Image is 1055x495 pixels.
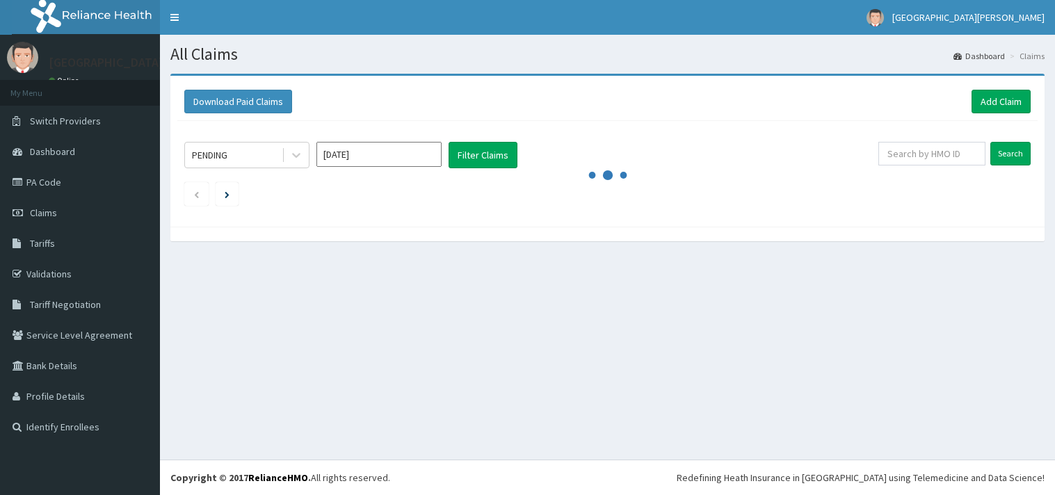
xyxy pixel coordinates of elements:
[30,145,75,158] span: Dashboard
[30,237,55,250] span: Tariffs
[30,115,101,127] span: Switch Providers
[892,11,1045,24] span: [GEOGRAPHIC_DATA][PERSON_NAME]
[449,142,517,168] button: Filter Claims
[192,148,227,162] div: PENDING
[878,142,985,165] input: Search by HMO ID
[587,154,629,196] svg: audio-loading
[170,45,1045,63] h1: All Claims
[990,142,1031,165] input: Search
[184,90,292,113] button: Download Paid Claims
[972,90,1031,113] a: Add Claim
[1006,50,1045,62] li: Claims
[225,188,229,200] a: Next page
[160,460,1055,495] footer: All rights reserved.
[248,471,308,484] a: RelianceHMO
[49,76,82,86] a: Online
[30,298,101,311] span: Tariff Negotiation
[170,471,311,484] strong: Copyright © 2017 .
[49,56,255,69] p: [GEOGRAPHIC_DATA][PERSON_NAME]
[7,42,38,73] img: User Image
[953,50,1005,62] a: Dashboard
[30,206,57,219] span: Claims
[193,188,200,200] a: Previous page
[677,471,1045,485] div: Redefining Heath Insurance in [GEOGRAPHIC_DATA] using Telemedicine and Data Science!
[316,142,442,167] input: Select Month and Year
[867,9,884,26] img: User Image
